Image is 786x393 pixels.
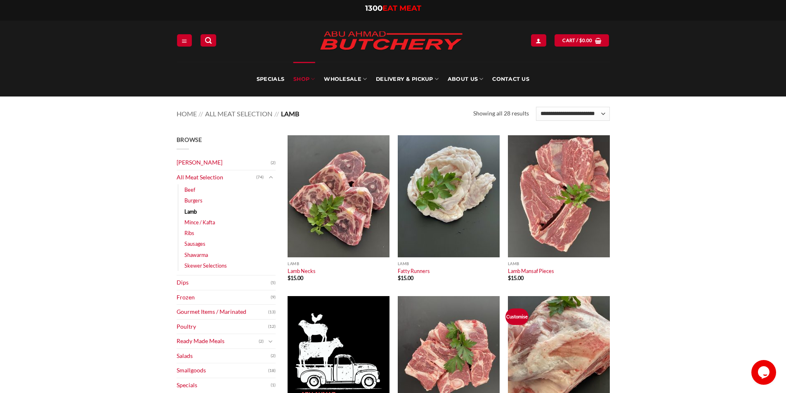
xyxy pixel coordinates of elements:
a: Lamb Mansaf Pieces [508,268,554,274]
a: Fatty Runners [398,268,430,274]
a: Salads [177,349,271,363]
span: $ [398,275,401,281]
bdi: 15.00 [288,275,303,281]
img: Abu Ahmad Butchery [313,26,470,57]
span: (1) [271,379,276,391]
a: Shawarma [184,249,208,260]
a: 1300EAT MEAT [365,4,421,13]
span: Browse [177,136,202,143]
p: Lamb [288,261,389,266]
a: Frozen [177,290,271,305]
a: Ready Made Meals [177,334,259,348]
span: $ [508,275,511,281]
a: SHOP [293,62,315,96]
select: Shop order [536,107,609,121]
span: (5) [271,277,276,289]
span: $ [579,37,582,44]
span: 1300 [365,4,382,13]
span: // [198,110,203,118]
span: (13) [268,306,276,318]
a: Home [177,110,197,118]
iframe: chat widget [751,360,778,385]
a: Sausages [184,238,205,249]
button: Toggle [266,173,276,182]
span: (2) [271,350,276,362]
a: Lamb [184,206,197,217]
a: About Us [448,62,483,96]
bdi: 15.00 [398,275,413,281]
a: Wholesale [324,62,367,96]
span: (9) [271,291,276,304]
span: (18) [268,365,276,377]
p: Showing all 28 results [473,109,529,118]
span: (74) [256,171,264,184]
img: Fatty Runners [398,135,500,257]
a: All Meat Selection [177,170,256,185]
span: EAT MEAT [382,4,421,13]
a: Ribs [184,228,194,238]
span: // [274,110,279,118]
a: Mince / Kafta [184,217,215,228]
a: Menu [177,34,192,46]
a: View cart [555,34,609,46]
a: All Meat Selection [205,110,272,118]
a: Specials [257,62,284,96]
a: Poultry [177,320,268,334]
a: Skewer Selections [184,260,227,271]
a: Beef [184,184,195,195]
a: Dips [177,275,271,290]
span: Lamb [281,110,299,118]
p: Lamb [398,261,500,266]
bdi: 0.00 [579,38,592,43]
span: (2) [259,335,264,348]
a: Gourmet Items / Marinated [177,305,268,319]
a: Login [531,34,546,46]
img: Lamb Necks [288,135,389,257]
a: Smallgoods [177,363,268,378]
span: (2) [271,157,276,169]
span: Cart / [562,37,592,44]
button: Toggle [266,337,276,346]
a: Delivery & Pickup [376,62,439,96]
p: Lamb [508,261,610,266]
a: Contact Us [492,62,529,96]
a: Specials [177,378,271,393]
span: (12) [268,320,276,333]
bdi: 15.00 [508,275,524,281]
a: [PERSON_NAME] [177,155,271,170]
span: $ [288,275,290,281]
a: Lamb Necks [288,268,316,274]
a: Search [201,34,216,46]
img: Lamb-Mansaf-Pieces [508,135,610,257]
a: Burgers [184,195,203,206]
